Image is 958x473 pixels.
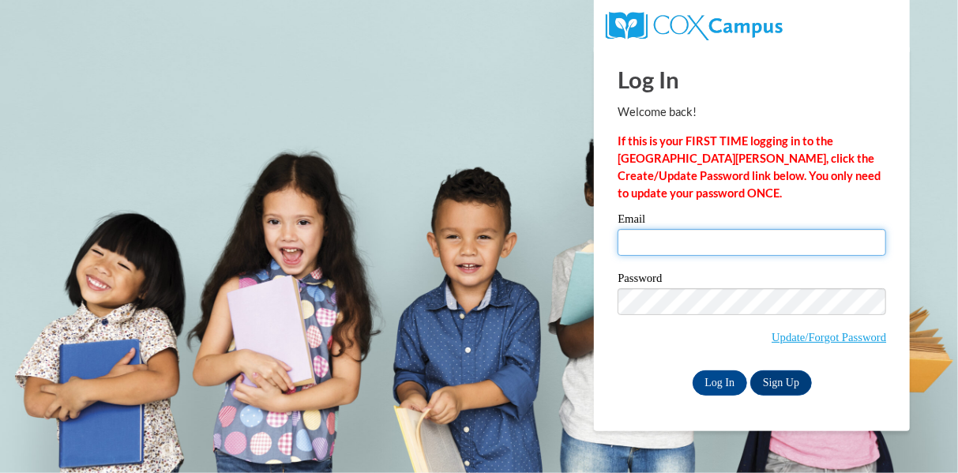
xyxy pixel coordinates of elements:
label: Password [618,272,886,288]
h1: Log In [618,63,886,96]
input: Log In [693,370,748,396]
a: Sign Up [750,370,812,396]
a: COX Campus [606,18,782,32]
img: COX Campus [606,12,782,40]
a: Update/Forgot Password [772,331,886,343]
p: Welcome back! [618,103,886,121]
label: Email [618,213,886,229]
strong: If this is your FIRST TIME logging in to the [GEOGRAPHIC_DATA][PERSON_NAME], click the Create/Upd... [618,134,881,200]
